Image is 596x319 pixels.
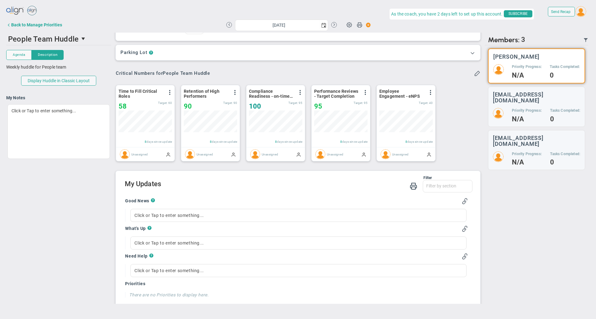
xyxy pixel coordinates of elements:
span: Action Button [363,21,371,29]
div: Click or Tap to enter something... [7,104,110,159]
h4: Need Help [125,253,149,259]
span: Retention of High Performers [184,89,229,99]
h3: Parking Lot [120,50,147,56]
h4: Priorities [125,281,467,286]
img: 209127.Person.photo [493,151,503,162]
span: Manually Updated [361,152,366,157]
span: Agenda [13,52,25,57]
span: Target: [289,101,298,105]
img: Unassigned [185,149,195,159]
span: 90 [233,101,237,105]
span: 58 [119,102,127,110]
span: Unassigned [196,152,213,156]
h4: N/A [512,116,542,122]
span: Filter Updated Members [583,38,588,43]
h4: Good News [125,198,151,204]
div: Back to Manage Priorities [11,22,62,27]
span: Manually Updated [166,152,171,157]
h5: Tasks Completed: [550,108,580,113]
h5: Tasks Completed: [550,64,580,70]
span: 3 [521,36,525,44]
span: select [319,20,328,31]
span: SUBSCRIBE [504,10,532,17]
span: Target: [158,101,168,105]
span: days since update [147,140,172,143]
span: Members: [488,36,520,44]
h5: Priority Progress: [512,64,542,70]
div: Click or Tap to enter something... [130,236,466,249]
img: Unassigned [250,149,260,159]
h4: N/A [512,73,542,78]
span: Manually Updated [296,152,301,157]
img: Unassigned [381,149,391,159]
h5: Priority Progress: [512,151,542,157]
img: 209126.Person.photo [493,108,503,119]
button: Send Recap [548,7,575,16]
img: 208476.Person.photo [576,6,586,17]
div: Filter [125,176,432,180]
span: days since update [212,140,237,143]
span: Unassigned [327,152,344,156]
span: Huddle Settings [343,19,355,30]
button: Display Huddle in Classic Layout [21,76,96,86]
span: 8 [340,140,342,143]
h3: [PERSON_NAME] [493,54,540,60]
h2: My Updates [125,180,472,189]
button: Back to Manage Priorities [6,19,62,31]
span: 8 [275,140,277,143]
span: Weekly huddle for People team [6,65,66,70]
span: 95 [364,101,368,105]
span: days since update [342,140,368,143]
span: Time to Fill Critical Roles [119,89,164,99]
h4: 0 [550,116,580,122]
span: 95 [299,101,302,105]
h4: There are no Priorities to display here. [129,292,332,298]
h4: My Notes [6,95,111,101]
h3: [EMAIL_ADDRESS][DOMAIN_NAME] [493,92,580,103]
h5: Priority Progress: [512,108,542,113]
span: Target: [223,101,233,105]
h4: 0 [550,159,580,165]
span: Description [38,52,57,57]
span: Unassigned [392,152,409,156]
span: Unassigned [262,152,278,156]
span: Print My Huddle Updates [410,182,417,190]
button: Description [32,50,64,60]
span: People Team Huddle [8,35,79,43]
span: Edit or Add Critical Numbers [474,70,480,76]
input: Filter by section [423,180,472,191]
span: days since update [408,140,433,143]
span: 100 [249,102,261,110]
span: Send Recap [551,10,571,14]
span: Compliance Readiness - on-time filings/reporting [249,89,294,99]
button: Agenda [6,50,32,60]
img: Unassigned [315,149,325,159]
span: Manually Updated [427,152,431,157]
span: Target: [354,101,363,105]
img: align-logo.svg [6,5,24,17]
span: 8 [210,140,212,143]
h4: N/A [512,159,542,165]
span: Target: [419,101,428,105]
span: 8 [405,140,407,143]
div: Click or Tap to enter something... [130,209,466,222]
img: 208476.Person.photo [493,64,504,75]
h3: [EMAIL_ADDRESS][DOMAIN_NAME] [493,135,580,147]
span: days since update [277,140,303,143]
span: Performance Reviews - Target Completion [314,89,359,99]
span: 60 [168,101,172,105]
span: Manually Updated [231,152,236,157]
div: Click or Tap to enter something... [130,264,466,277]
span: Unassigned [131,152,148,156]
div: Critical Numbers for [116,70,212,76]
h4: 0 [550,73,580,78]
h4: What's Up [125,226,147,231]
span: 8 [145,140,147,143]
span: select [79,34,89,44]
img: Unassigned [120,149,130,159]
span: Print Huddle [357,22,362,30]
span: 90 [184,102,192,110]
span: As the coach, you have 2 days left to set up this account. [391,10,503,18]
span: 95 [314,102,322,110]
span: Employee Engagement - eNPS [379,89,424,99]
